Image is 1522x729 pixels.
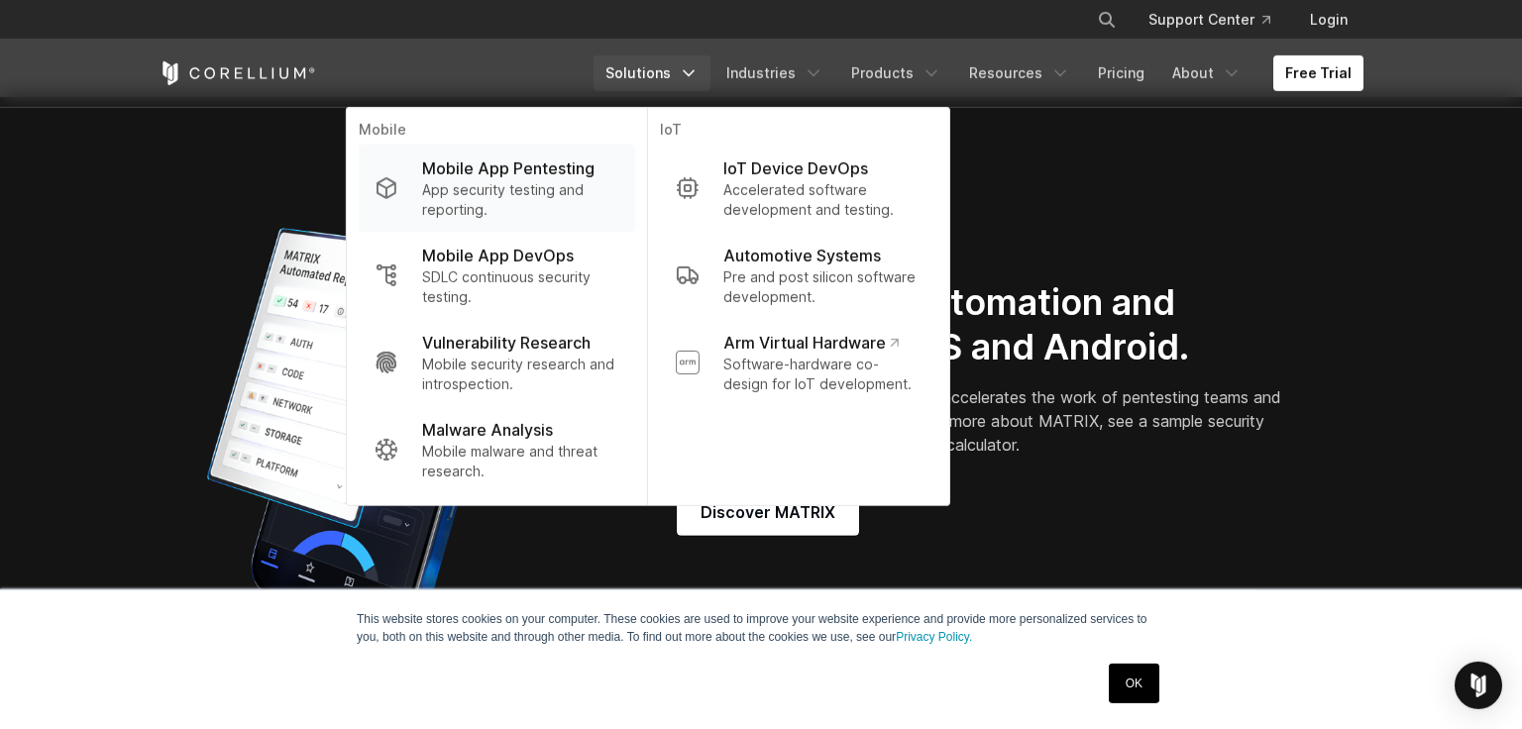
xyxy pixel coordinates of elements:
[1089,2,1125,38] button: Search
[159,160,585,656] img: Corellium_MATRIX_Hero_1_1x
[159,61,316,85] a: Corellium Home
[594,55,710,91] a: Solutions
[1294,2,1363,38] a: Login
[701,500,835,524] span: Discover MATRIX
[1133,2,1286,38] a: Support Center
[1273,55,1363,91] a: Free Trial
[677,280,1288,369] h2: New MATRIX automation and reporting for iOS and Android.
[359,232,635,319] a: Mobile App DevOps SDLC continuous security testing.
[422,156,595,180] p: Mobile App Pentesting
[677,385,1288,457] p: MATRIX automated security testing accelerates the work of pentesting teams and facilitates AppSec...
[359,319,635,406] a: Vulnerability Research Mobile security research and introspection.
[359,406,635,493] a: Malware Analysis Mobile malware and threat research.
[422,244,574,267] p: Mobile App DevOps
[723,156,868,180] p: IoT Device DevOps
[723,267,922,307] p: Pre and post silicon software development.
[896,630,972,644] a: Privacy Policy.
[723,331,899,355] p: Arm Virtual Hardware
[660,145,937,232] a: IoT Device DevOps Accelerated software development and testing.
[714,55,835,91] a: Industries
[422,418,553,442] p: Malware Analysis
[422,355,619,394] p: Mobile security research and introspection.
[594,55,1363,91] div: Navigation Menu
[357,610,1165,646] p: This website stores cookies on your computer. These cookies are used to improve your website expe...
[422,331,591,355] p: Vulnerability Research
[660,232,937,319] a: Automotive Systems Pre and post silicon software development.
[1109,664,1159,703] a: OK
[723,244,881,267] p: Automotive Systems
[839,55,953,91] a: Products
[422,442,619,481] p: Mobile malware and threat research.
[359,145,635,232] a: Mobile App Pentesting App security testing and reporting.
[723,180,922,220] p: Accelerated software development and testing.
[359,120,635,145] p: Mobile
[1086,55,1156,91] a: Pricing
[422,180,619,220] p: App security testing and reporting.
[1455,662,1502,709] div: Open Intercom Messenger
[660,319,937,406] a: Arm Virtual Hardware Software-hardware co-design for IoT development.
[1160,55,1253,91] a: About
[723,355,922,394] p: Software-hardware co-design for IoT development.
[677,488,859,536] a: Discover MATRIX
[660,120,937,145] p: IoT
[422,267,619,307] p: SDLC continuous security testing.
[1073,2,1363,38] div: Navigation Menu
[957,55,1082,91] a: Resources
